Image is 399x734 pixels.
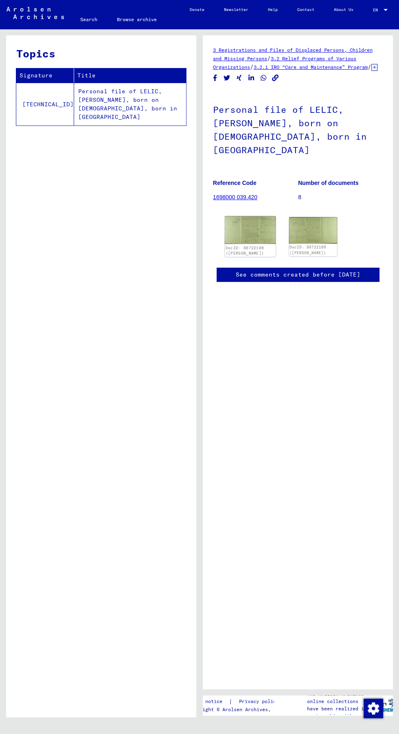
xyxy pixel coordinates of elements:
[307,690,369,705] p: The Arolsen Archives online collections
[213,91,383,167] h1: Personal file of LELIC, [PERSON_NAME], born on [DEMOGRAPHIC_DATA], born in [GEOGRAPHIC_DATA]
[298,193,383,202] p: 8
[226,245,264,256] a: DocID: 80722109 ([PERSON_NAME])
[70,10,107,29] a: Search
[213,55,356,70] a: 3.2 Relief Programs of Various Organizations
[213,194,257,200] a: 1698000 039.420
[74,68,186,83] th: Title
[16,83,74,125] td: [TECHNICAL_ID]
[236,270,360,279] a: See comments created before [DATE]
[289,245,326,255] a: DocID: 80722109 ([PERSON_NAME])
[213,47,373,62] a: 3 Registrations and Files of Displaced Persons, Children and Missing Persons
[188,697,289,706] div: |
[368,63,371,70] span: /
[289,217,338,244] img: 002.jpg
[188,697,229,706] a: Legal notice
[235,73,243,83] button: Share on Xing
[247,73,256,83] button: Share on LinkedIn
[7,7,64,19] img: Arolsen_neg.svg
[298,180,359,186] b: Number of documents
[213,180,256,186] b: Reference Code
[259,73,268,83] button: Share on WhatsApp
[254,64,368,70] a: 3.2.1 IRO “Care and Maintenance” Program
[223,73,231,83] button: Share on Twitter
[373,8,382,12] span: EN
[16,46,186,62] h3: Topics
[250,63,254,70] span: /
[107,10,167,29] a: Browse archive
[232,697,289,706] a: Privacy policy
[364,699,383,718] img: Change consent
[307,705,369,720] p: have been realized in partnership with
[74,83,186,125] td: Personal file of LELIC, [PERSON_NAME], born on [DEMOGRAPHIC_DATA], born in [GEOGRAPHIC_DATA]
[16,68,74,83] th: Signature
[271,73,280,83] button: Copy link
[225,216,275,244] img: 001.jpg
[211,73,219,83] button: Share on Facebook
[267,55,271,62] span: /
[188,706,289,713] p: Copyright © Arolsen Archives, 2021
